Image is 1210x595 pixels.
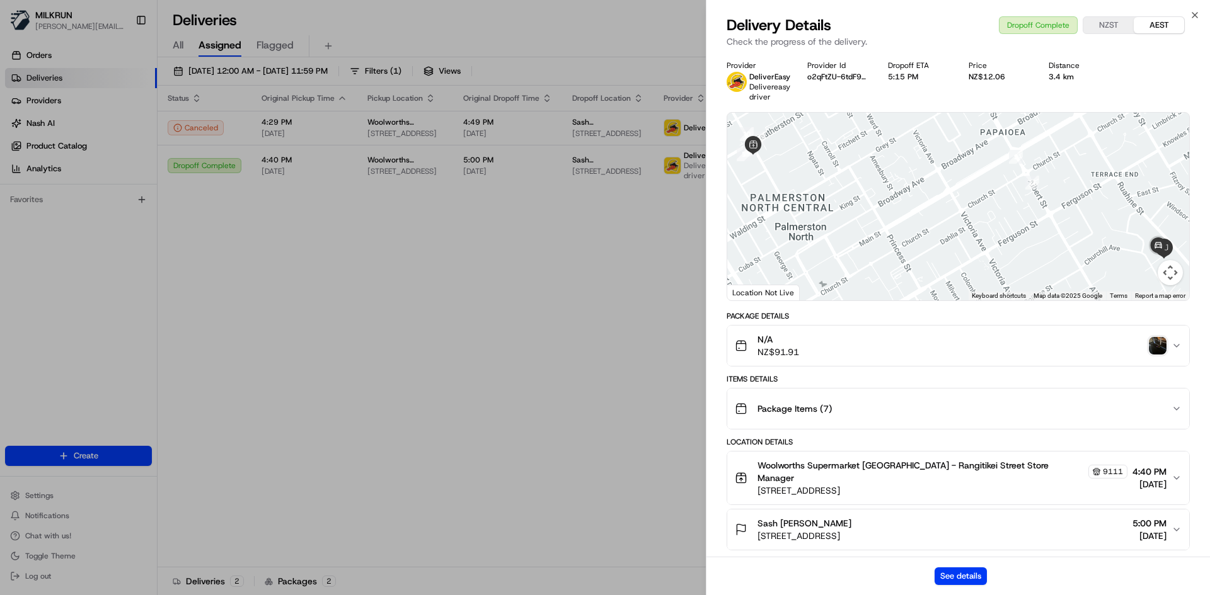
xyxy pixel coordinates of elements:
[758,333,799,346] span: N/A
[1132,465,1167,478] span: 4:40 PM
[727,285,800,300] div: Location Not Live
[727,451,1189,504] button: Woolworths Supermarket [GEOGRAPHIC_DATA] - Rangitikei Street Store Manager9111[STREET_ADDRESS]4:4...
[758,402,832,415] span: Package Items ( 7 )
[727,72,747,92] img: delivereasy_logo.png
[1132,478,1167,490] span: [DATE]
[727,35,1190,48] p: Check the progress of the delivery.
[807,72,868,82] button: o2qFtZU-6tdF9l0RNWgWLw
[1049,72,1109,82] div: 3.4 km
[1135,292,1185,299] a: Report a map error
[730,284,772,300] a: Open this area in Google Maps (opens a new window)
[758,484,1127,497] span: [STREET_ADDRESS]
[727,374,1190,384] div: Items Details
[1025,176,1039,190] div: 11
[758,530,851,542] span: [STREET_ADDRESS]
[1034,292,1102,299] span: Map data ©2025 Google
[749,82,790,102] span: Delivereasy driver
[888,72,948,82] div: 5:15 PM
[727,437,1190,447] div: Location Details
[740,127,754,141] div: 10
[727,326,1189,366] button: N/ANZ$91.91photo_proof_of_delivery image
[1149,337,1167,354] img: photo_proof_of_delivery image
[969,60,1029,71] div: Price
[1132,530,1167,542] span: [DATE]
[727,388,1189,429] button: Package Items (7)
[935,567,987,585] button: See details
[758,346,799,358] span: NZ$91.91
[807,60,868,71] div: Provider Id
[749,72,790,82] span: DeliverEasy
[1134,17,1184,33] button: AEST
[969,72,1029,82] div: NZ$12.06
[1158,260,1183,285] button: Map camera controls
[1049,60,1109,71] div: Distance
[1083,17,1134,33] button: NZST
[1103,467,1123,477] span: 9111
[743,143,757,157] div: 4
[758,517,851,530] span: Sash [PERSON_NAME]
[727,15,831,35] span: Delivery Details
[1132,517,1167,530] span: 5:00 PM
[727,311,1190,321] div: Package Details
[888,60,948,71] div: Dropoff ETA
[727,509,1189,550] button: Sash [PERSON_NAME][STREET_ADDRESS]5:00 PM[DATE]
[1009,150,1023,164] div: 2
[972,292,1026,300] button: Keyboard shortcuts
[758,459,1086,484] span: Woolworths Supermarket [GEOGRAPHIC_DATA] - Rangitikei Street Store Manager
[1110,292,1127,299] a: Terms
[727,60,787,71] div: Provider
[752,132,766,145] div: 3
[730,284,772,300] img: Google
[737,147,751,161] div: 5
